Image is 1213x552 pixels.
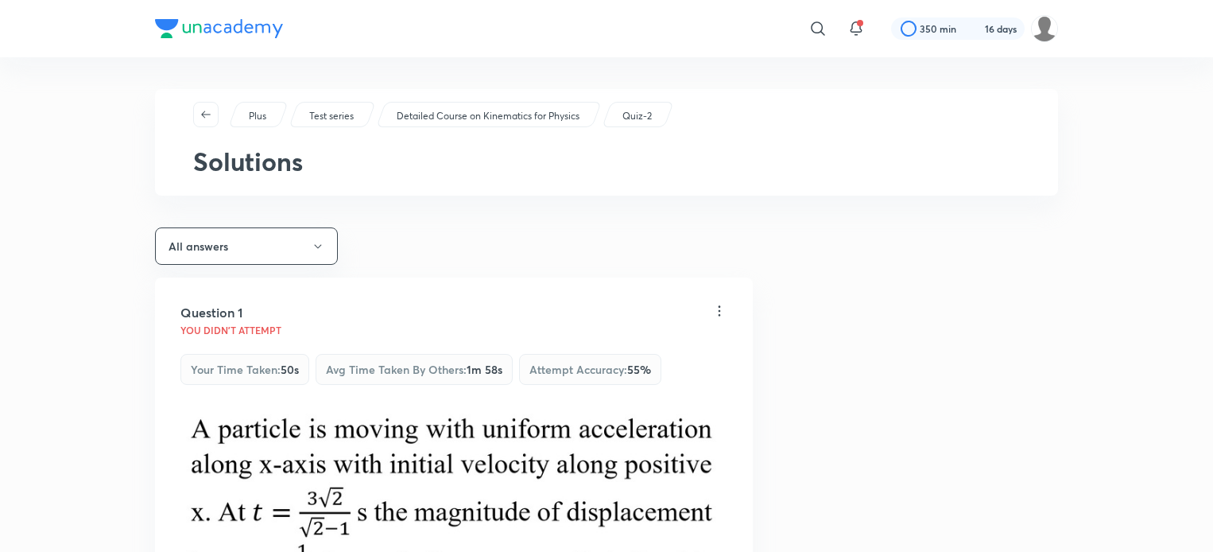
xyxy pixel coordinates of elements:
div: Attempt accuracy : [519,354,661,385]
img: Company Logo [155,19,283,38]
span: 55 % [627,362,651,377]
h2: Solutions [193,146,1020,177]
h5: Question 1 [180,303,242,322]
a: Quiz-2 [620,109,655,123]
p: You didn't Attempt [180,325,281,335]
img: surabhi [1031,15,1058,42]
a: Detailed Course on Kinematics for Physics [394,109,583,123]
p: Plus [249,109,266,123]
div: Avg time taken by others : [316,354,513,385]
span: 1m 58s [467,362,502,377]
button: All answers [155,227,338,265]
p: Detailed Course on Kinematics for Physics [397,109,579,123]
img: streak [966,21,982,37]
a: Plus [246,109,269,123]
p: Test series [309,109,354,123]
div: Your time taken : [180,354,309,385]
a: Test series [307,109,357,123]
span: 50s [281,362,299,377]
p: Quiz-2 [622,109,652,123]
